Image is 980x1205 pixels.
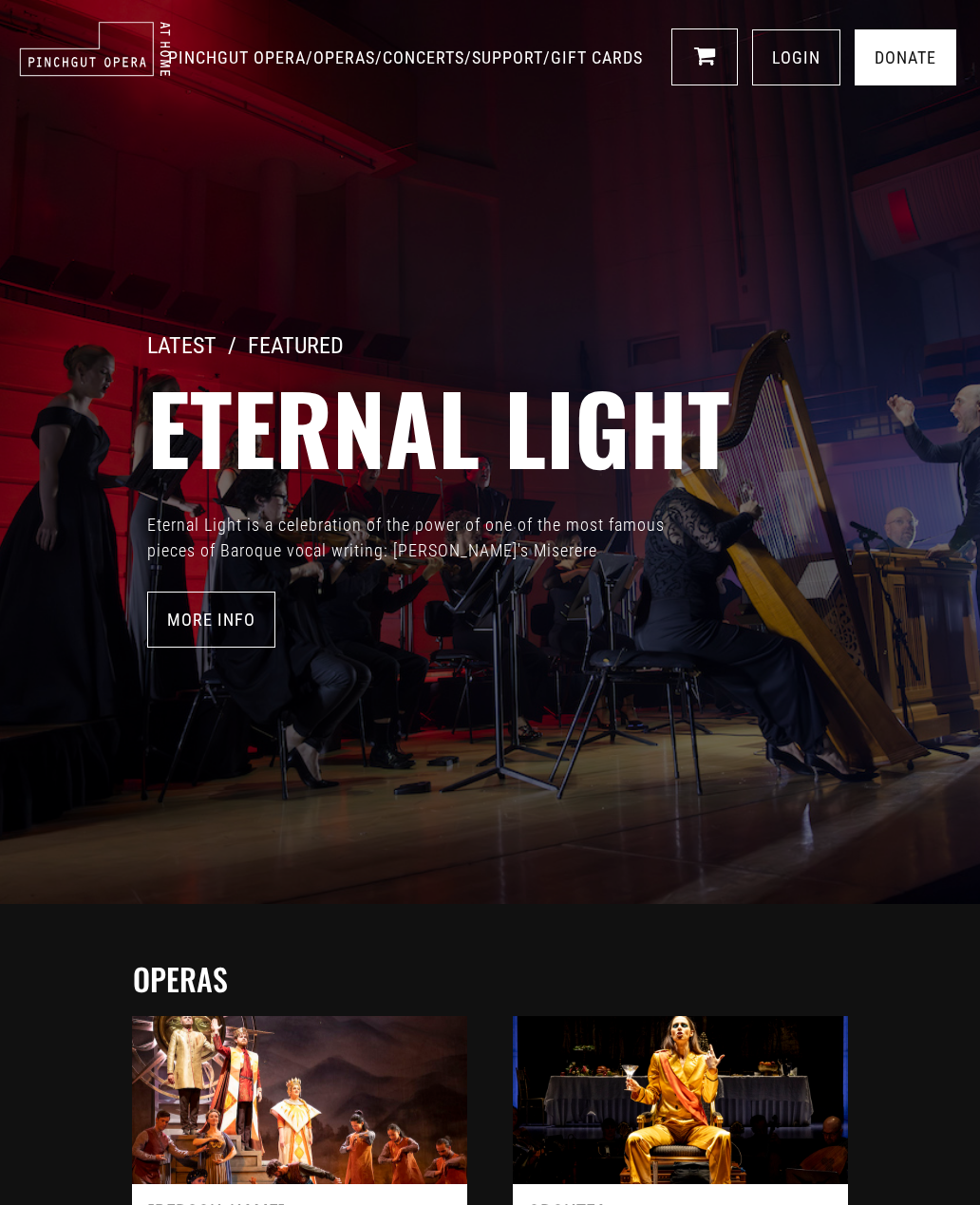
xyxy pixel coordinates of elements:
h2: operas [133,961,857,997]
h4: LATEST / FEATURED [147,332,980,360]
a: Donate [855,29,956,85]
a: LOGIN [752,29,840,85]
a: OPERAS [313,47,375,67]
img: pinchgut_at_home_negative_logo.svg [19,21,171,77]
a: More Info [147,592,275,648]
p: Eternal Light is a celebration of the power of one of the most famous pieces of Baroque vocal wri... [147,512,717,563]
a: SUPPORT [472,47,543,67]
a: CONCERTS [383,47,464,67]
span: / / / / [168,47,648,67]
a: GIFT CARDS [551,47,643,67]
a: PINCHGUT OPERA [168,47,306,67]
h2: Eternal Light [147,369,980,483]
